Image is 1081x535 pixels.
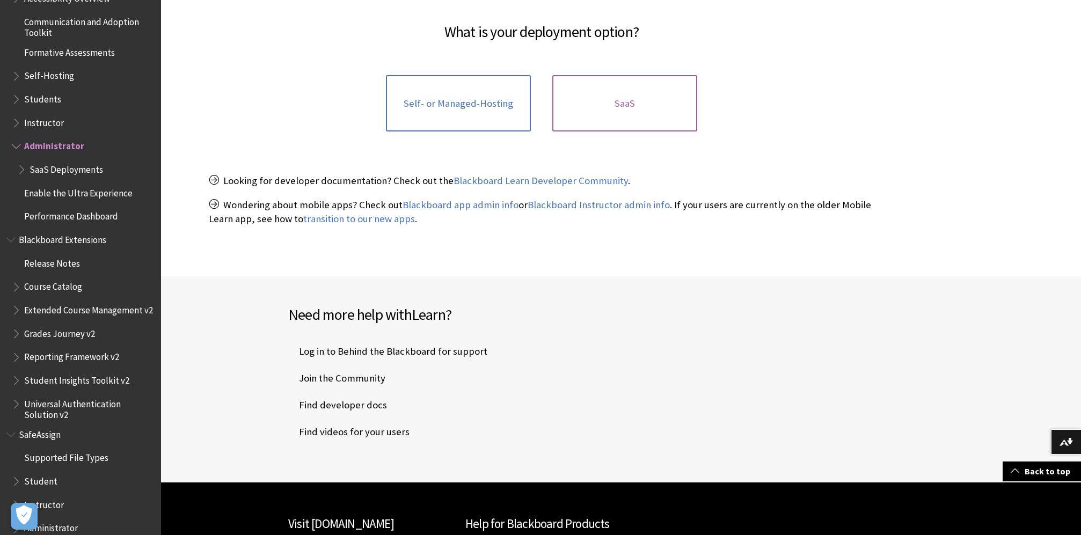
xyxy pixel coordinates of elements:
span: Formative Assessments [24,43,115,58]
a: SaaS [552,75,697,132]
span: SaaS [615,98,635,109]
span: Find videos for your users [288,424,410,440]
span: Release Notes [24,254,80,269]
a: Blackboard Instructor admin info [528,199,670,211]
span: Performance Dashboard [24,208,118,222]
span: Blackboard Extensions [19,231,106,245]
span: Student Insights Toolkit v2 [24,371,129,386]
span: Instructor [24,114,64,128]
span: Grades Journey v2 [24,325,95,339]
span: Find developer docs [288,397,387,413]
span: Learn [412,305,445,324]
span: Enable the Ultra Experience [24,184,133,199]
span: Reporting Framework v2 [24,348,119,363]
h2: Need more help with ? [288,303,621,326]
span: Join the Community [288,370,385,386]
span: Administrator [24,137,84,152]
a: Back to top [1003,461,1081,481]
span: Students [24,90,61,105]
a: Join the Community [288,370,388,386]
p: Looking for developer documentation? Check out the . [209,174,874,188]
span: Log in to Behind the Blackboard for support [288,343,487,360]
a: transition to our new apps [303,212,415,225]
button: Open Preferences [11,503,38,530]
span: Self-Hosting [24,67,74,82]
span: SafeAssign [19,426,61,440]
span: Universal Authentication Solution v2 [24,395,154,420]
a: Blackboard app admin info [403,199,518,211]
a: Find videos for your users [288,424,412,440]
a: Log in to Behind the Blackboard for support [288,343,490,360]
span: Instructor [24,496,64,510]
a: Self- or Managed-Hosting [386,75,531,132]
span: SaaS Deployments [30,160,103,175]
span: Self- or Managed-Hosting [404,98,513,109]
a: Visit [DOMAIN_NAME] [288,516,394,531]
span: Administrator [24,519,78,534]
h2: What is your deployment option? [209,8,874,43]
p: Wondering about mobile apps? Check out or . If your users are currently on the older Mobile Learn... [209,198,874,226]
span: Extended Course Management v2 [24,301,153,316]
span: Student [24,472,57,487]
span: Supported File Types [24,449,108,464]
nav: Book outline for Blackboard Extensions [6,231,155,420]
span: Communication and Adoption Toolkit [24,13,154,38]
span: Course Catalog [24,278,82,292]
a: Blackboard Learn Developer Community [454,174,628,187]
a: Find developer docs [288,397,389,413]
h2: Help for Blackboard Products [465,515,777,533]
